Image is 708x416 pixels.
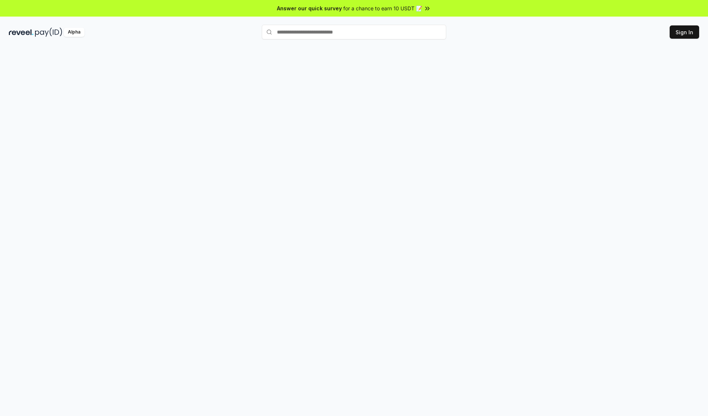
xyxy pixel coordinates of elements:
img: pay_id [35,28,62,37]
span: for a chance to earn 10 USDT 📝 [343,4,422,12]
button: Sign In [670,25,699,39]
img: reveel_dark [9,28,34,37]
div: Alpha [64,28,84,37]
span: Answer our quick survey [277,4,342,12]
